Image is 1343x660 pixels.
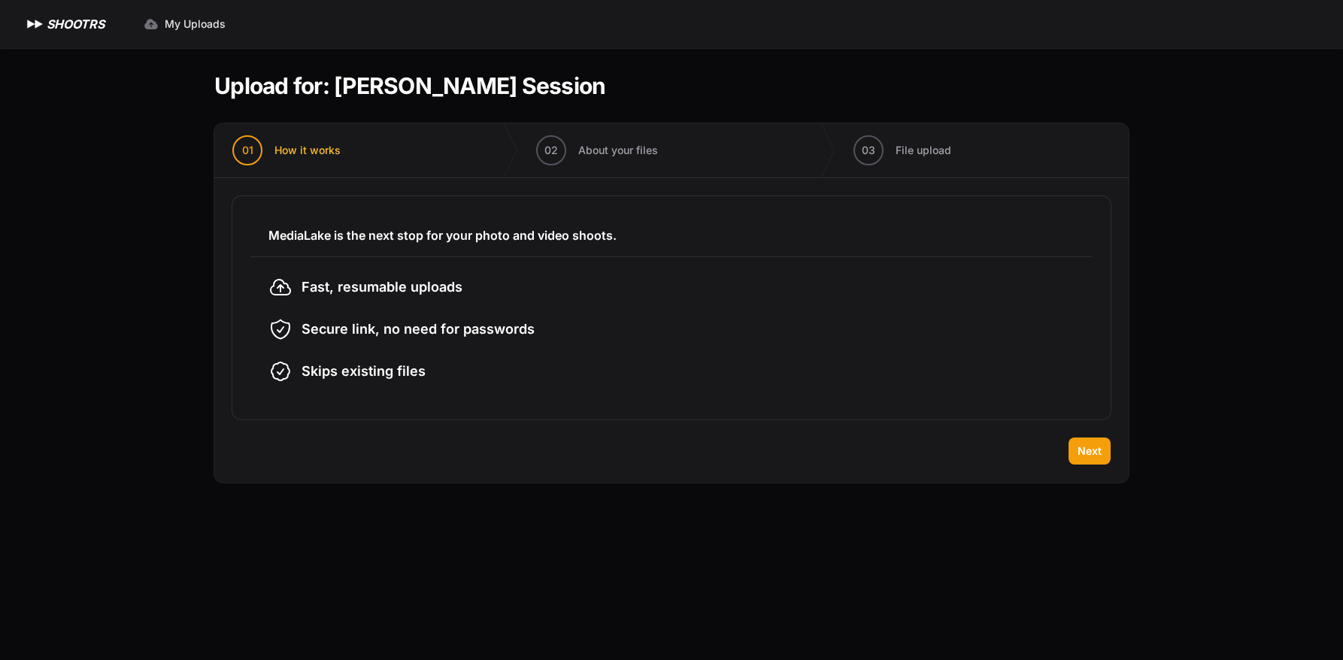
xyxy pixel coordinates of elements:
span: 03 [862,143,875,158]
h1: SHOOTRS [47,15,105,33]
img: SHOOTRS [24,15,47,33]
span: Next [1078,444,1102,459]
span: 01 [242,143,253,158]
span: Skips existing files [302,361,426,382]
span: How it works [274,143,341,158]
span: File upload [896,143,951,158]
button: 02 About your files [518,123,676,177]
span: My Uploads [165,17,226,32]
span: Secure link, no need for passwords [302,319,535,340]
button: 03 File upload [835,123,969,177]
span: 02 [544,143,558,158]
span: About your files [578,143,658,158]
button: Next [1069,437,1111,465]
button: 01 How it works [214,123,359,177]
span: Fast, resumable uploads [302,277,462,298]
a: SHOOTRS SHOOTRS [24,15,105,33]
h1: Upload for: [PERSON_NAME] Session [214,72,605,99]
a: My Uploads [135,11,235,38]
h3: MediaLake is the next stop for your photo and video shoots. [268,226,1075,244]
